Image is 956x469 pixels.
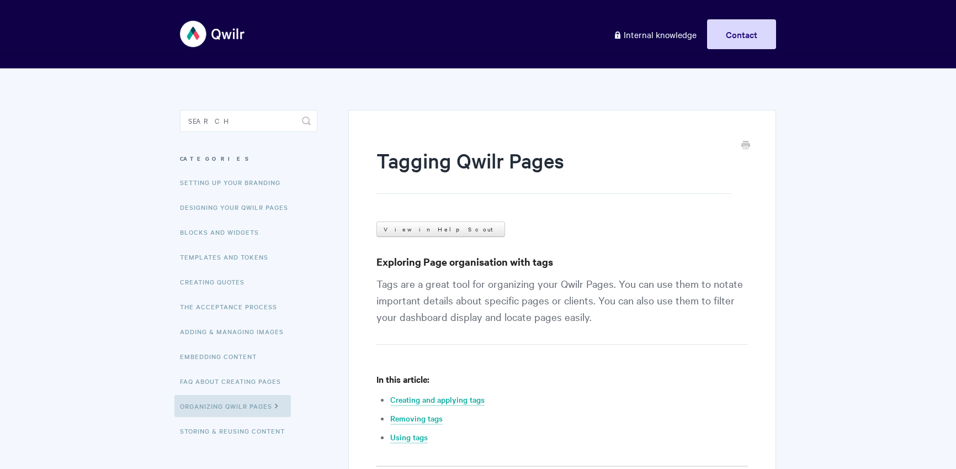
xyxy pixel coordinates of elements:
[180,221,267,243] a: Blocks and Widgets
[180,110,317,132] input: Search
[376,254,748,270] h3: Exploring Page organisation with tags
[605,19,705,49] a: Internal knowledge
[180,149,317,168] h3: Categories
[180,246,277,268] a: Templates and Tokens
[376,373,429,385] strong: In this article:
[180,171,289,193] a: Setting up your Branding
[174,395,291,417] a: Organizing Qwilr Pages
[180,296,285,318] a: The Acceptance Process
[376,222,505,237] a: View in Help Scout
[180,271,253,293] a: Creating Quotes
[180,320,292,342] a: Adding & Managing Images
[376,146,731,194] h1: Tagging Qwilr Pages
[180,345,265,367] a: Embedding Content
[376,275,748,345] p: Tags are a great tool for organizing your Qwilr Pages. You can use them to notate important detai...
[180,370,289,392] a: FAQ About Creating Pages
[390,413,443,425] a: Removing tags
[180,420,293,442] a: Storing & Reusing Content
[180,13,246,55] img: Qwilr Help Center
[390,394,485,406] a: Creating and applying tags
[741,140,750,152] a: Print this Article
[390,431,428,444] a: Using tags
[707,19,776,49] a: Contact
[180,196,296,218] a: Designing Your Qwilr Pages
